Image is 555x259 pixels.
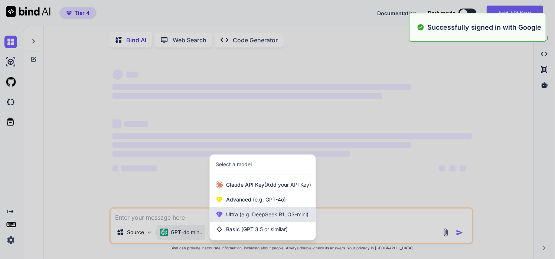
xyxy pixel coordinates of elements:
[241,226,288,232] span: (GPT 3.5 or similar)
[264,181,311,188] span: (Add your API Key)
[226,181,311,188] span: Claude API Key
[226,226,288,233] span: Basic
[238,211,308,217] span: (e.g. DeepSeek R1, O3-mini)
[251,196,286,203] span: (e.g. GPT-4o)
[216,161,252,168] div: Select a model
[226,196,286,203] span: Advanced
[226,211,308,218] span: Ultra
[417,22,424,32] img: alert
[427,22,541,32] p: Successfully signed in with Google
